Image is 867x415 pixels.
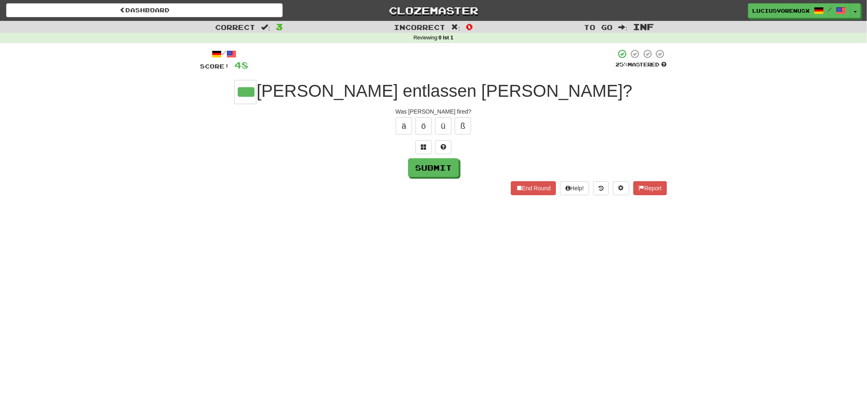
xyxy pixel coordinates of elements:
div: / [200,49,248,59]
button: Switch sentence to multiple choice alt+p [415,140,432,154]
button: End Round [511,181,556,195]
button: Single letter hint - you only get 1 per sentence and score half the points! alt+h [435,140,452,154]
span: Correct [216,23,256,31]
span: Incorrect [394,23,446,31]
span: / [828,7,832,12]
span: Score: [200,63,229,70]
a: Clozemaster [295,3,572,18]
button: Round history (alt+y) [593,181,609,195]
button: ü [435,117,452,135]
span: : [619,24,628,31]
button: ö [415,117,432,135]
span: 3 [276,22,283,32]
span: 0 [466,22,473,32]
span: Inf [633,22,654,32]
div: Was [PERSON_NAME] fired? [200,107,667,116]
span: 25 % [615,61,628,68]
button: Report [633,181,667,195]
span: LuciusVorenusX [753,7,810,14]
span: [PERSON_NAME] entlassen [PERSON_NAME]? [256,81,632,100]
button: ä [396,117,412,135]
button: ß [455,117,471,135]
span: 48 [234,60,248,70]
button: Help! [560,181,589,195]
a: LuciusVorenusX / [748,3,851,18]
span: To go [584,23,613,31]
strong: 0 Ist 1 [439,35,454,41]
span: : [452,24,461,31]
span: : [261,24,270,31]
button: Submit [408,158,459,177]
a: Dashboard [6,3,283,17]
div: Mastered [615,61,667,68]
